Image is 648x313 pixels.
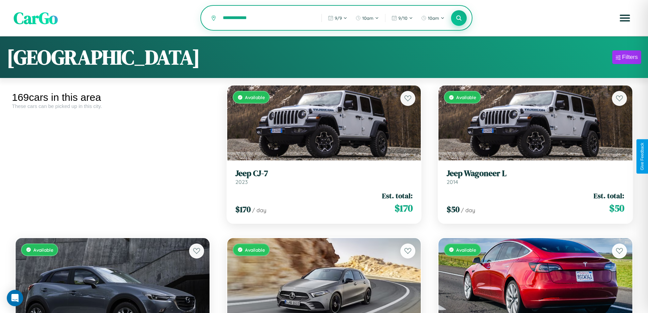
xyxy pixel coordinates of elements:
span: $ 50 [609,201,624,215]
span: Available [33,247,53,253]
h3: Jeep Wagoneer L [447,169,624,178]
span: CarGo [14,7,58,29]
h1: [GEOGRAPHIC_DATA] [7,43,200,71]
a: Jeep Wagoneer L2014 [447,169,624,185]
div: Open Intercom Messenger [7,290,23,306]
span: 2014 [447,178,458,185]
span: Est. total: [594,191,624,201]
button: 9/10 [388,13,416,24]
button: Open menu [615,9,634,28]
span: 2023 [235,178,248,185]
span: Available [456,247,476,253]
button: 9/9 [325,13,351,24]
span: $ 170 [235,204,251,215]
span: 9 / 10 [398,15,408,21]
button: 10am [418,13,448,24]
button: Filters [612,50,641,64]
a: Jeep CJ-72023 [235,169,413,185]
span: Available [245,94,265,100]
div: Give Feedback [640,143,645,170]
button: 10am [352,13,382,24]
span: / day [252,207,266,214]
h3: Jeep CJ-7 [235,169,413,178]
div: Filters [622,54,638,61]
span: Available [245,247,265,253]
span: 10am [362,15,373,21]
span: 10am [428,15,439,21]
span: $ 50 [447,204,460,215]
span: / day [461,207,475,214]
span: Est. total: [382,191,413,201]
div: 169 cars in this area [12,92,213,103]
span: Available [456,94,476,100]
div: These cars can be picked up in this city. [12,103,213,109]
span: 9 / 9 [335,15,342,21]
span: $ 170 [395,201,413,215]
